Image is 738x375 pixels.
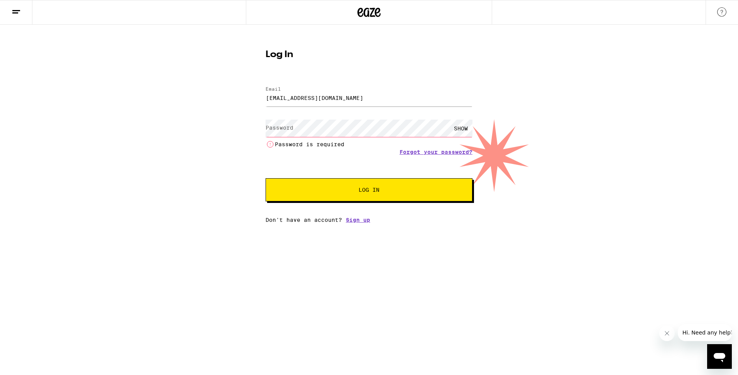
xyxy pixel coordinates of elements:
iframe: Button to launch messaging window [707,344,732,369]
input: Email [266,89,472,106]
label: Email [266,86,281,91]
h1: Log In [266,50,472,59]
a: Forgot your password? [399,149,472,155]
li: Password is required [266,140,472,149]
iframe: Close message [659,326,675,341]
label: Password [266,125,293,131]
div: Don't have an account? [266,217,472,223]
span: Hi. Need any help? [5,5,56,12]
div: SHOW [449,120,472,137]
span: Log In [359,187,379,193]
iframe: Message from company [678,324,732,341]
button: Log In [266,178,472,201]
a: Sign up [346,217,370,223]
